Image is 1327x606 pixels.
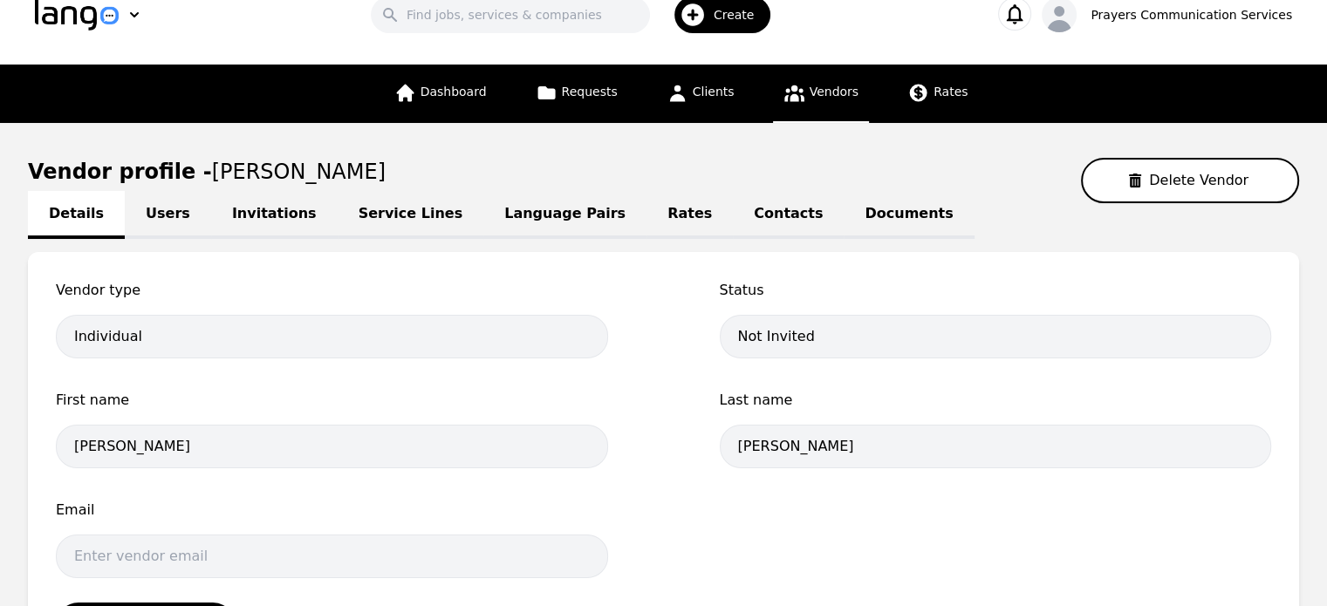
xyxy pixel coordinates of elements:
[693,85,735,99] span: Clients
[384,65,497,123] a: Dashboard
[844,191,974,239] a: Documents
[1091,6,1292,24] div: Prayers Communication Services
[28,160,386,184] h1: Vendor profile -
[656,65,745,123] a: Clients
[720,390,1272,411] span: Last name
[897,65,978,123] a: Rates
[56,535,608,578] input: Enter vendor email
[56,500,608,521] span: Email
[810,85,858,99] span: Vendors
[720,425,1272,468] input: Enter last name
[773,65,869,123] a: Vendors
[211,191,338,239] a: Invitations
[720,280,1272,301] span: Status
[934,85,968,99] span: Rates
[562,85,618,99] span: Requests
[646,191,733,239] a: Rates
[525,65,628,123] a: Requests
[421,85,487,99] span: Dashboard
[212,160,386,184] span: [PERSON_NAME]
[125,191,211,239] a: Users
[56,425,608,468] input: Enter first name
[56,280,608,301] span: Vendor type
[338,191,484,239] a: Service Lines
[714,6,767,24] span: Create
[1081,158,1299,203] button: Delete Vendor
[56,390,608,411] span: First name
[483,191,646,239] a: Language Pairs
[733,191,844,239] a: Contacts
